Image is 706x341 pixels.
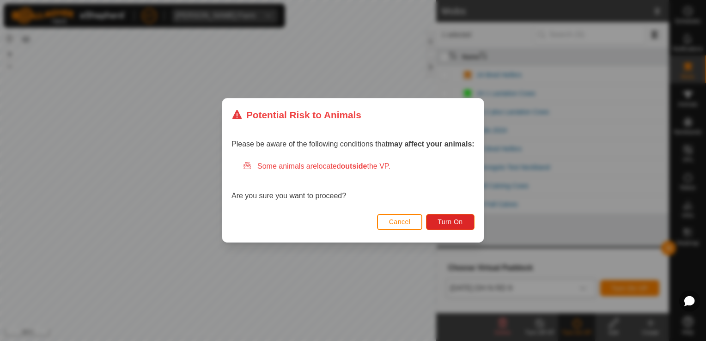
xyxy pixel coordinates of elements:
button: Cancel [377,214,423,230]
button: Turn On [426,214,475,230]
span: Please be aware of the following conditions that [231,140,475,148]
strong: may affect your animals: [388,140,475,148]
strong: outside [341,163,367,170]
span: Turn On [438,219,463,226]
div: Some animals are [243,161,475,172]
span: located the VP. [317,163,390,170]
span: Cancel [389,219,411,226]
div: Are you sure you want to proceed? [231,161,475,202]
div: Potential Risk to Animals [231,108,361,122]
